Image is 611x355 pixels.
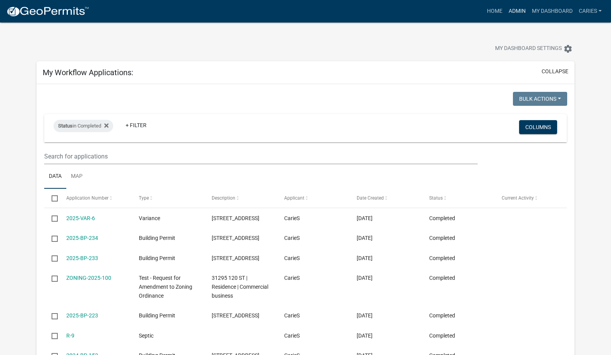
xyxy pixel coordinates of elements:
[489,41,579,56] button: My Dashboard Settingssettings
[212,312,259,319] span: 24695 120TH ST
[357,215,373,221] span: 06/20/2025
[429,255,455,261] span: Completed
[66,275,111,281] a: ZONING-2025-100
[502,195,534,201] span: Current Activity
[54,120,113,132] div: in Completed
[44,148,478,164] input: Search for applications
[139,333,154,339] span: Septic
[139,312,175,319] span: Building Permit
[563,44,573,53] i: settings
[429,235,455,241] span: Completed
[429,275,455,281] span: Completed
[43,68,133,77] h5: My Workflow Applications:
[139,275,192,299] span: Test - Request for Amendment to Zoning Ordinance
[284,255,300,261] span: CarieS
[66,235,98,241] a: 2025-BP-234
[357,195,384,201] span: Date Created
[357,255,373,261] span: 04/15/2025
[506,4,529,19] a: Admin
[284,275,300,281] span: CarieS
[484,4,506,19] a: Home
[212,275,268,299] span: 31295 120 ST | Residence | Commercial business
[576,4,605,19] a: CarieS
[542,67,568,76] button: collapse
[66,164,87,189] a: Map
[66,195,109,201] span: Application Number
[284,235,300,241] span: CarieS
[212,255,259,261] span: 13811 330TH ST
[139,255,175,261] span: Building Permit
[357,235,373,241] span: 04/16/2025
[284,215,300,221] span: CarieS
[284,195,304,201] span: Applicant
[429,312,455,319] span: Completed
[429,195,443,201] span: Status
[276,189,349,207] datatable-header-cell: Applicant
[139,195,149,201] span: Type
[66,215,95,221] a: 2025-VAR-6
[59,189,131,207] datatable-header-cell: Application Number
[212,235,259,241] span: 26951 215TH ST
[284,312,300,319] span: CarieS
[429,333,455,339] span: Completed
[119,118,153,132] a: + Filter
[44,189,59,207] datatable-header-cell: Select
[44,164,66,189] a: Data
[429,215,455,221] span: Completed
[212,195,235,201] span: Description
[357,333,373,339] span: 08/09/2024
[204,189,276,207] datatable-header-cell: Description
[529,4,576,19] a: My Dashboard
[422,189,494,207] datatable-header-cell: Status
[212,215,259,221] span: 15086 205TH ST
[66,255,98,261] a: 2025-BP-233
[139,235,175,241] span: Building Permit
[284,333,300,339] span: CarieS
[519,120,557,134] button: Columns
[357,312,373,319] span: 01/28/2025
[66,312,98,319] a: 2025-BP-223
[357,275,373,281] span: 02/04/2025
[495,44,562,53] span: My Dashboard Settings
[58,123,72,129] span: Status
[513,92,567,106] button: Bulk Actions
[139,215,160,221] span: Variance
[349,189,422,207] datatable-header-cell: Date Created
[131,189,204,207] datatable-header-cell: Type
[494,189,567,207] datatable-header-cell: Current Activity
[66,333,74,339] a: R-9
